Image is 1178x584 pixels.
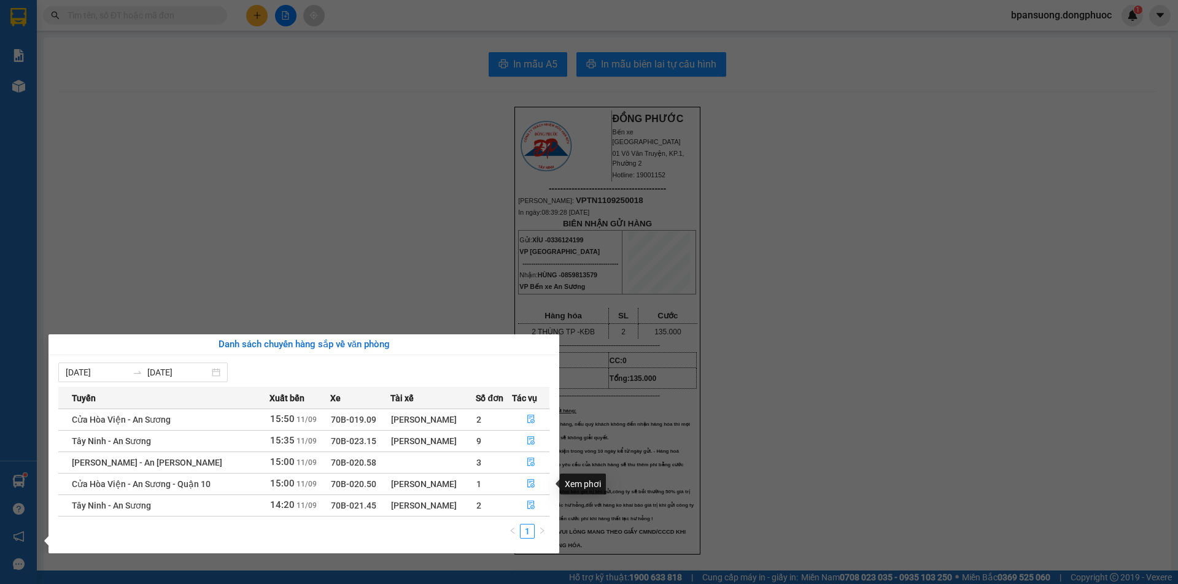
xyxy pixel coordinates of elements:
[270,456,295,467] span: 15:00
[296,437,317,445] span: 11/09
[560,474,606,494] div: Xem phơi
[527,479,535,489] span: file-done
[513,474,549,494] button: file-done
[476,458,481,467] span: 3
[72,458,222,467] span: [PERSON_NAME] - An [PERSON_NAME]
[513,496,549,515] button: file-done
[476,436,481,446] span: 9
[58,337,549,352] div: Danh sách chuyến hàng sắp về văn phòng
[296,458,317,467] span: 11/09
[509,527,516,534] span: left
[331,479,376,489] span: 70B-020.50
[270,499,295,510] span: 14:20
[391,477,476,491] div: [PERSON_NAME]
[476,479,481,489] span: 1
[270,435,295,446] span: 15:35
[331,436,376,446] span: 70B-023.15
[476,415,481,425] span: 2
[72,391,96,405] span: Tuyến
[513,431,549,451] button: file-done
[269,391,304,405] span: Xuất bến
[513,410,549,429] button: file-done
[390,391,414,405] span: Tài xế
[270,478,295,489] span: 15:00
[512,391,537,405] span: Tác vụ
[476,501,481,510] span: 2
[527,436,535,446] span: file-done
[72,415,171,425] span: Cửa Hòa Viện - An Sương
[296,501,317,510] span: 11/09
[505,524,520,539] li: Previous Page
[391,499,476,512] div: [PERSON_NAME]
[147,366,209,379] input: Đến ngày
[331,458,376,467] span: 70B-020.58
[535,524,549,539] li: Next Page
[513,453,549,472] button: file-done
[331,415,376,425] span: 70B-019.09
[296,415,317,424] span: 11/09
[538,527,546,534] span: right
[133,367,142,377] span: to
[527,501,535,510] span: file-done
[527,458,535,467] span: file-done
[72,479,211,489] span: Cửa Hòa Viện - An Sương - Quận 10
[391,434,476,448] div: [PERSON_NAME]
[520,524,535,539] li: 1
[527,415,535,425] span: file-done
[330,391,341,405] span: Xe
[296,480,317,488] span: 11/09
[391,413,476,426] div: [PERSON_NAME]
[535,524,549,539] button: right
[72,436,151,446] span: Tây Ninh - An Sương
[66,366,128,379] input: Từ ngày
[505,524,520,539] button: left
[270,413,295,425] span: 15:50
[331,501,376,510] span: 70B-021.45
[133,367,142,377] span: swap-right
[521,524,534,538] a: 1
[72,501,151,510] span: Tây Ninh - An Sương
[476,391,503,405] span: Số đơn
